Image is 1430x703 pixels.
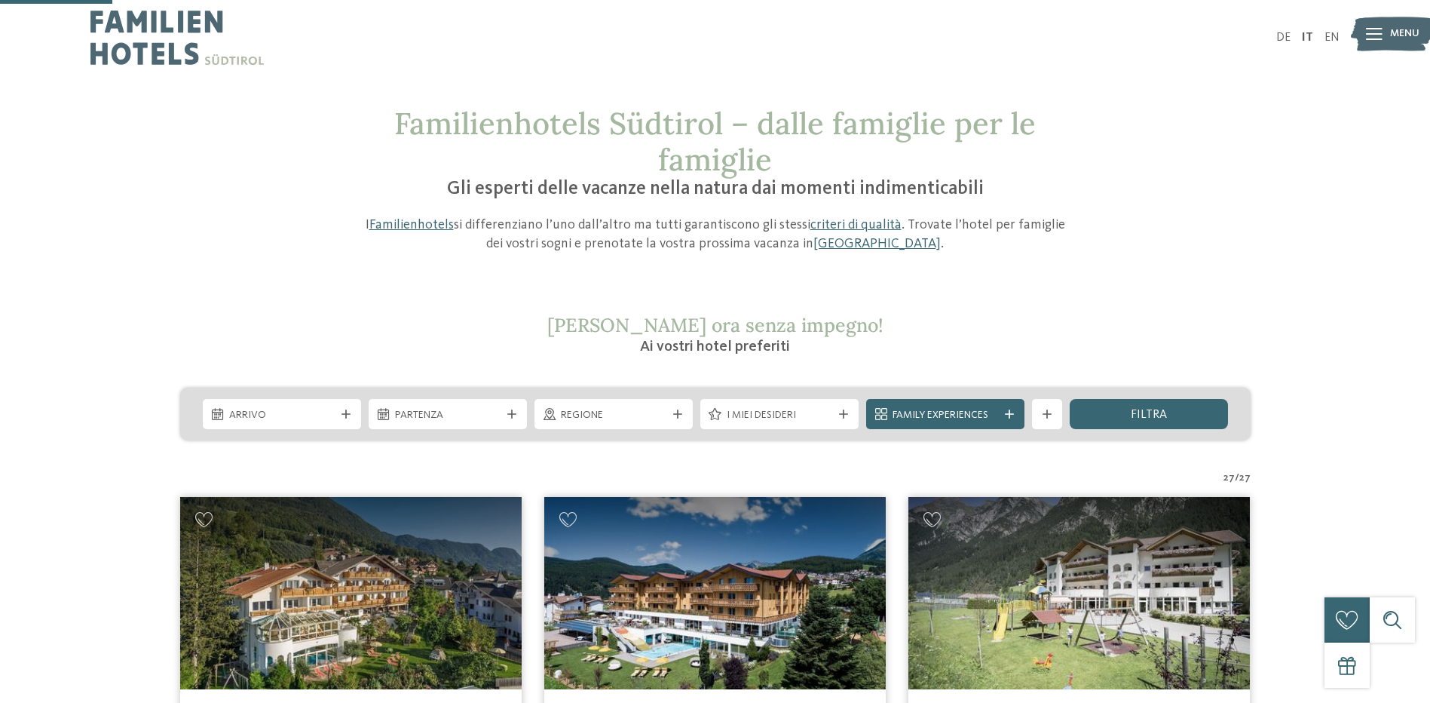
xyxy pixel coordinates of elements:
[1302,32,1313,44] a: IT
[1276,32,1291,44] a: DE
[229,408,335,423] span: Arrivo
[547,313,883,337] span: [PERSON_NAME] ora senza impegno!
[1239,471,1251,486] span: 27
[544,497,886,689] img: Family Home Alpenhof ****
[1223,471,1235,486] span: 27
[1324,32,1340,44] a: EN
[561,408,666,423] span: Regione
[810,218,902,232] a: criteri di qualità
[395,408,501,423] span: Partenza
[893,408,998,423] span: Family Experiences
[727,408,832,423] span: I miei desideri
[180,497,522,689] img: Family Hotel Gutenberg ****
[447,180,984,198] span: Gli esperti delle vacanze nella natura dai momenti indimenticabili
[394,104,1036,179] span: Familienhotels Südtirol – dalle famiglie per le famiglie
[908,497,1250,689] img: Kinderparadies Alpin ***ˢ
[1390,26,1419,41] span: Menu
[640,339,790,355] span: Ai vostri hotel preferiti
[813,237,941,250] a: [GEOGRAPHIC_DATA]
[1235,471,1239,486] span: /
[357,216,1073,253] p: I si differenziano l’uno dall’altro ma tutti garantiscono gli stessi . Trovate l’hotel per famigl...
[369,218,454,232] a: Familienhotels
[1131,409,1167,421] span: filtra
